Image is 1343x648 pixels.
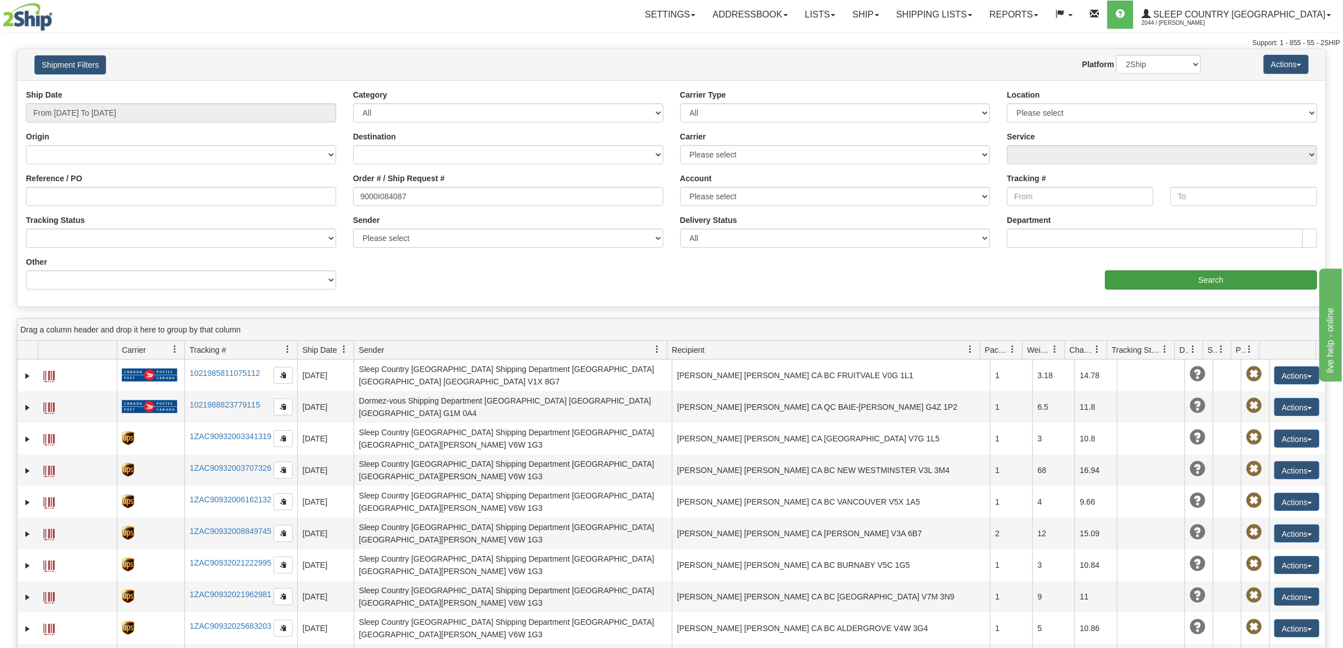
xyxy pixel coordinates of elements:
[1075,360,1117,391] td: 14.78
[1027,344,1051,356] span: Weight
[354,391,672,423] td: Dormez-vous Shipping Department [GEOGRAPHIC_DATA] [GEOGRAPHIC_DATA] [GEOGRAPHIC_DATA] G1M 0A4
[274,620,293,637] button: Copy to clipboard
[122,526,134,540] img: 8 - UPS
[1246,556,1262,572] span: Pickup Not Assigned
[981,1,1047,29] a: Reports
[297,581,354,612] td: [DATE]
[990,423,1032,454] td: 1
[43,461,55,479] a: Label
[190,527,271,536] a: 1ZAC90932008849745
[190,432,271,441] a: 1ZAC90932003341319
[1007,131,1035,142] label: Service
[1032,391,1075,423] td: 6.5
[43,587,55,605] a: Label
[1075,612,1117,644] td: 10.86
[122,589,134,603] img: 8 - UPS
[1274,619,1319,637] button: Actions
[1190,493,1205,509] span: Unknown
[1105,270,1318,290] input: Search
[1075,486,1117,518] td: 9.66
[1246,461,1262,477] span: Pickup Not Assigned
[1075,391,1117,423] td: 11.8
[8,7,104,20] div: live help - online
[990,391,1032,423] td: 1
[990,360,1032,391] td: 1
[354,486,672,518] td: Sleep Country [GEOGRAPHIC_DATA] Shipping Department [GEOGRAPHIC_DATA] [GEOGRAPHIC_DATA][PERSON_NA...
[796,1,844,29] a: Lists
[274,588,293,605] button: Copy to clipboard
[190,590,271,599] a: 1ZAC90932021962981
[990,612,1032,644] td: 1
[680,131,706,142] label: Carrier
[1274,366,1319,384] button: Actions
[1236,344,1245,356] span: Pickup Status
[353,214,380,226] label: Sender
[274,493,293,510] button: Copy to clipboard
[1246,524,1262,540] span: Pickup Not Assigned
[274,430,293,447] button: Copy to clipboard
[274,367,293,384] button: Copy to clipboard
[3,38,1340,48] div: Support: 1 - 855 - 55 - 2SHIP
[1246,366,1262,382] span: Pickup Not Assigned
[22,434,33,445] a: Expand
[1190,619,1205,635] span: Unknown
[1032,454,1075,486] td: 68
[190,621,271,631] a: 1ZAC90932025683203
[122,463,134,477] img: 8 - UPS
[353,131,396,142] label: Destination
[1179,344,1189,356] span: Delivery Status
[672,391,990,423] td: [PERSON_NAME] [PERSON_NAME] CA QC BAIE-[PERSON_NAME] G4Z 1P2
[1007,89,1040,100] label: Location
[274,557,293,573] button: Copy to clipboard
[1246,588,1262,603] span: Pickup Not Assigned
[636,1,704,29] a: Settings
[302,344,337,356] span: Ship Date
[990,549,1032,581] td: 1
[1190,430,1205,445] span: Unknown
[353,173,445,184] label: Order # / Ship Request #
[43,524,55,542] a: Label
[122,431,134,445] img: 8 - UPS
[190,495,271,504] a: 1ZAC90932006162132
[1274,398,1319,416] button: Actions
[1007,173,1046,184] label: Tracking #
[354,454,672,486] td: Sleep Country [GEOGRAPHIC_DATA] Shipping Department [GEOGRAPHIC_DATA] [GEOGRAPHIC_DATA][PERSON_NA...
[22,465,33,476] a: Expand
[1274,461,1319,479] button: Actions
[122,494,134,509] img: 8 - UPS
[672,612,990,644] td: [PERSON_NAME] [PERSON_NAME] CA BC ALDERGROVE V4W 3G4
[1212,340,1231,359] a: Shipment Issues filter column settings
[3,3,52,31] img: logo2044.jpg
[190,558,271,567] a: 1ZAC90932021222995
[888,1,981,29] a: Shipping lists
[1274,524,1319,542] button: Actions
[22,560,33,571] a: Expand
[1190,524,1205,540] span: Unknown
[844,1,887,29] a: Ship
[1190,588,1205,603] span: Unknown
[1240,340,1259,359] a: Pickup Status filter column settings
[43,555,55,573] a: Label
[1075,581,1117,612] td: 11
[704,1,796,29] a: Addressbook
[122,368,177,382] img: 20 - Canada Post
[22,370,33,382] a: Expand
[354,581,672,612] td: Sleep Country [GEOGRAPHIC_DATA] Shipping Department [GEOGRAPHIC_DATA] [GEOGRAPHIC_DATA][PERSON_NA...
[1190,366,1205,382] span: Unknown
[1274,556,1319,574] button: Actions
[297,454,354,486] td: [DATE]
[26,214,85,226] label: Tracking Status
[354,549,672,581] td: Sleep Country [GEOGRAPHIC_DATA] Shipping Department [GEOGRAPHIC_DATA] [GEOGRAPHIC_DATA][PERSON_NA...
[297,549,354,581] td: [DATE]
[297,391,354,423] td: [DATE]
[122,400,177,414] img: 20 - Canada Post
[1151,10,1326,19] span: Sleep Country [GEOGRAPHIC_DATA]
[1246,430,1262,445] span: Pickup Not Assigned
[43,429,55,447] a: Label
[1190,461,1205,477] span: Unknown
[672,454,990,486] td: [PERSON_NAME] [PERSON_NAME] CA BC NEW WESTMINSTER V3L 3M4
[1142,17,1226,29] span: 2044 / [PERSON_NAME]
[672,549,990,581] td: [PERSON_NAME] [PERSON_NAME] CA BC BURNABY V5C 1G5
[1075,423,1117,454] td: 10.8
[22,528,33,540] a: Expand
